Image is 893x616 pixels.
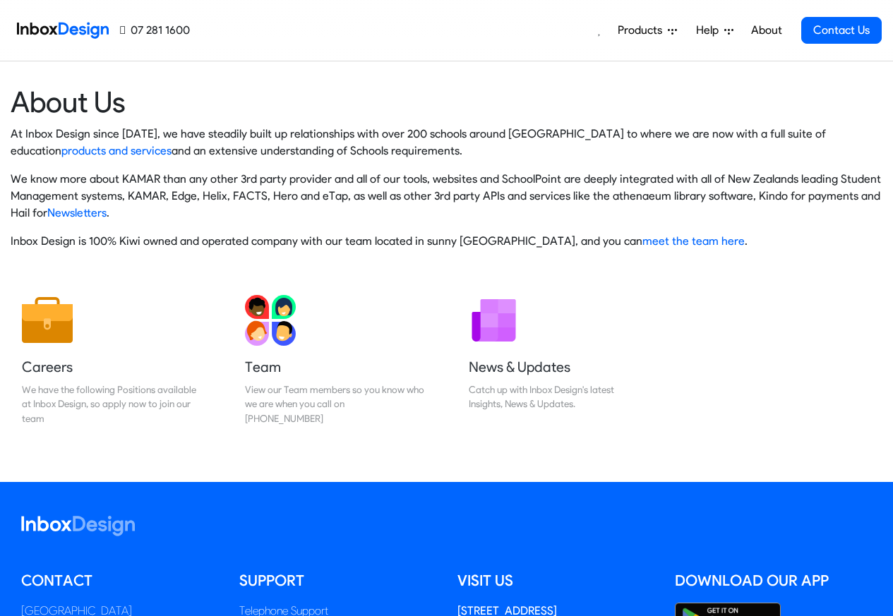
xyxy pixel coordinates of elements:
div: We have the following Positions available at Inbox Design, so apply now to join our team [22,382,201,425]
a: products and services [61,144,172,157]
h5: Contact [21,570,218,591]
a: News & Updates Catch up with Inbox Design's latest Insights, News & Updates. [457,284,659,437]
h5: Visit us [457,570,654,591]
h5: Support [239,570,436,591]
div: Catch up with Inbox Design's latest Insights, News & Updates. [469,382,648,411]
a: Careers We have the following Positions available at Inbox Design, so apply now to join our team [11,284,212,437]
h5: Careers [22,357,201,377]
a: Products [612,16,683,44]
a: Contact Us [801,17,882,44]
p: We know more about KAMAR than any other 3rd party provider and all of our tools, websites and Sch... [11,171,882,222]
div: View our Team members so you know who we are when you call on [PHONE_NUMBER] [245,382,424,425]
h5: Download our App [675,570,872,591]
img: 2022_01_13_icon_team.svg [245,295,296,346]
p: Inbox Design is 100% Kiwi owned and operated company with our team located in sunny [GEOGRAPHIC_D... [11,233,882,250]
a: Help [690,16,739,44]
img: 2022_01_12_icon_newsletter.svg [469,295,520,346]
a: meet the team here [642,234,745,248]
a: Newsletters [47,206,107,219]
img: logo_inboxdesign_white.svg [21,516,135,536]
img: 2022_01_13_icon_job.svg [22,295,73,346]
h5: News & Updates [469,357,648,377]
h5: Team [245,357,424,377]
heading: About Us [11,84,882,120]
a: Team View our Team members so you know who we are when you call on [PHONE_NUMBER] [234,284,436,437]
span: Help [696,22,724,39]
span: Products [618,22,668,39]
a: About [747,16,786,44]
a: 07 281 1600 [120,22,190,39]
p: At Inbox Design since [DATE], we have steadily built up relationships with over 200 schools aroun... [11,126,882,159]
